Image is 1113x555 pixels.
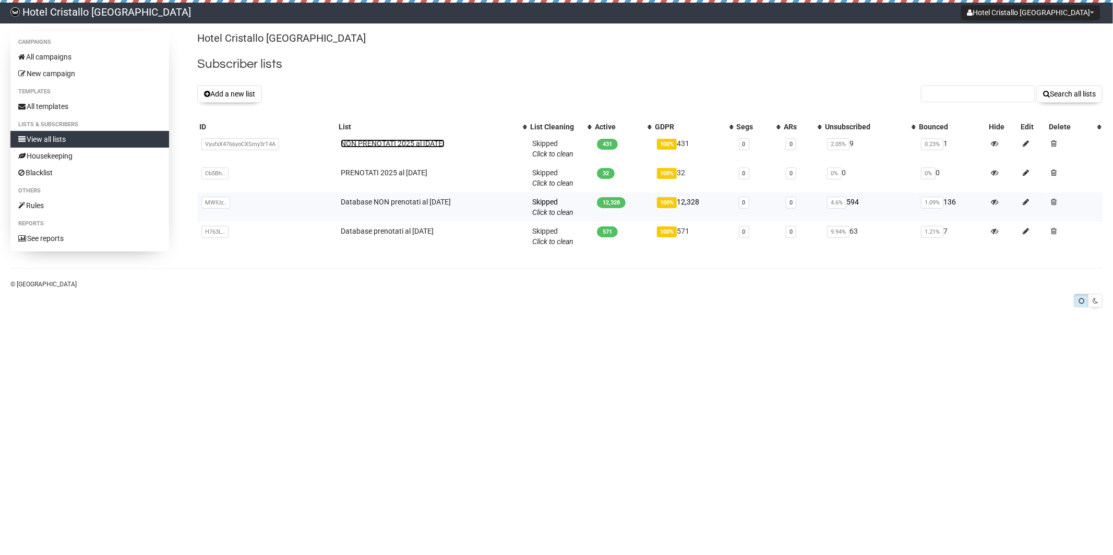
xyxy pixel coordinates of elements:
a: Rules [10,197,169,214]
div: Segs [737,122,772,132]
div: List Cleaning [530,122,582,132]
span: 431 [597,139,618,150]
div: Active [595,122,642,132]
th: ID: No sort applied, sorting is disabled [197,119,337,134]
span: VyufxX4766yoCXSmy3rT4A [201,138,279,150]
span: 100% [657,226,677,237]
a: 0 [743,170,746,177]
th: Active: No sort applied, activate to apply an ascending sort [593,119,653,134]
button: Search all lists [1036,85,1103,103]
p: © [GEOGRAPHIC_DATA] [10,279,1103,290]
a: 0 [743,199,746,206]
td: 0 [823,163,917,192]
td: 9 [823,134,917,163]
a: All campaigns [10,49,169,65]
td: 7 [917,222,987,251]
div: Delete [1049,122,1092,132]
a: 0 [743,228,746,235]
a: Click to clean [532,208,573,216]
h2: Subscriber lists [197,55,1103,74]
td: 1 [917,134,987,163]
span: 1.21% [921,226,943,238]
span: MWIUz.. [201,197,230,209]
td: 431 [653,134,735,163]
span: 100% [657,139,677,150]
a: 0 [789,170,793,177]
th: Hide: No sort applied, sorting is disabled [987,119,1019,134]
td: 0 [917,163,987,192]
span: 4.6% [827,197,846,209]
th: Bounced: No sort applied, sorting is disabled [917,119,987,134]
span: 100% [657,168,677,179]
a: Click to clean [532,179,573,187]
a: PRENOTATI 2025 al [DATE] [341,168,427,177]
button: Add a new list [197,85,262,103]
p: Hotel Cristallo [GEOGRAPHIC_DATA] [197,31,1103,45]
a: Click to clean [532,237,573,246]
a: 0 [789,199,793,206]
span: 0% [827,167,842,179]
span: 32 [597,168,615,179]
span: Skipped [532,227,573,246]
a: All templates [10,98,169,115]
th: GDPR: No sort applied, activate to apply an ascending sort [653,119,735,134]
span: 0.23% [921,138,943,150]
div: GDPR [655,122,724,132]
span: 2.05% [827,138,849,150]
span: Skipped [532,139,573,158]
span: 0% [921,167,936,179]
td: 32 [653,163,735,192]
div: ID [199,122,334,132]
th: ARs: No sort applied, activate to apply an ascending sort [782,119,823,134]
li: Reports [10,218,169,230]
div: Edit [1021,122,1045,132]
span: 9.94% [827,226,849,238]
div: Hide [989,122,1016,132]
span: 1.09% [921,197,943,209]
a: Blacklist [10,164,169,181]
a: Database prenotati al [DATE] [341,227,434,235]
a: Database NON prenotati al [DATE] [341,198,451,206]
td: 63 [823,222,917,251]
a: 0 [789,141,793,148]
div: Bounced [919,122,985,132]
li: Templates [10,86,169,98]
th: Unsubscribed: No sort applied, activate to apply an ascending sort [823,119,917,134]
td: 12,328 [653,192,735,222]
a: Housekeeping [10,148,169,164]
div: List [339,122,518,132]
a: NON PRENOTATI 2025 al [DATE] [341,139,445,148]
li: Lists & subscribers [10,118,169,131]
img: eba2338605ec158e5ccb23ec6e9a2e90 [10,7,20,17]
a: Click to clean [532,150,573,158]
td: 136 [917,192,987,222]
span: H763L.. [201,226,229,238]
li: Campaigns [10,36,169,49]
td: 571 [653,222,735,251]
th: List Cleaning: No sort applied, activate to apply an ascending sort [528,119,593,134]
td: 594 [823,192,917,222]
th: Delete: No sort applied, activate to apply an ascending sort [1047,119,1103,134]
a: View all lists [10,131,169,148]
span: Skipped [532,168,573,187]
a: 0 [743,141,746,148]
div: Unsubscribed [825,122,906,132]
th: Edit: No sort applied, sorting is disabled [1019,119,1047,134]
div: ARs [784,122,812,132]
a: 0 [789,228,793,235]
th: List: No sort applied, activate to apply an ascending sort [337,119,528,134]
span: Cb5Bh.. [201,167,229,179]
span: 12,328 [597,197,626,208]
th: Segs: No sort applied, activate to apply an ascending sort [735,119,782,134]
li: Others [10,185,169,197]
span: Skipped [532,198,573,216]
span: 100% [657,197,677,208]
button: Hotel Cristallo [GEOGRAPHIC_DATA] [961,5,1100,20]
a: See reports [10,230,169,247]
a: New campaign [10,65,169,82]
span: 571 [597,226,618,237]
